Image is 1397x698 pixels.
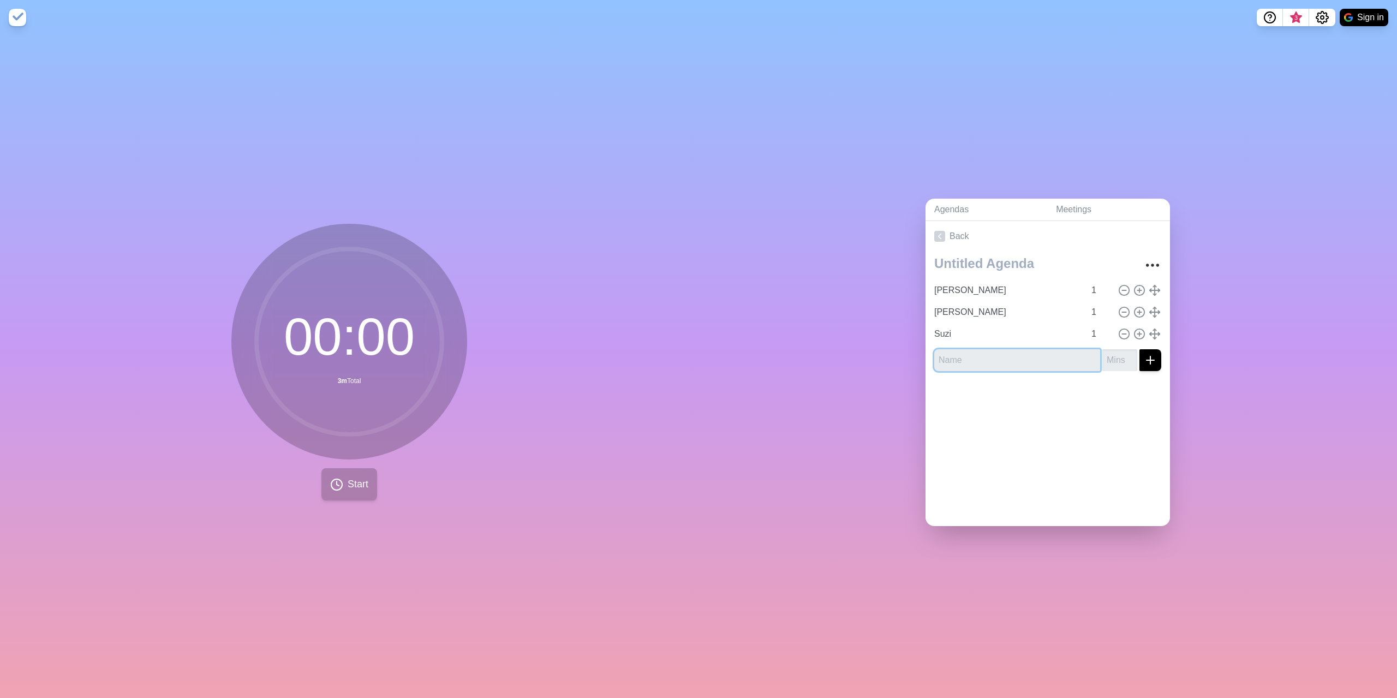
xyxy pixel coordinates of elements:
[930,279,1085,301] input: Name
[1087,301,1113,323] input: Mins
[1257,9,1283,26] button: Help
[348,477,368,492] span: Start
[1087,323,1113,345] input: Mins
[9,9,26,26] img: timeblocks logo
[1142,254,1163,276] button: More
[926,221,1170,252] a: Back
[934,349,1100,371] input: Name
[1047,199,1170,221] a: Meetings
[1340,9,1388,26] button: Sign in
[1292,14,1300,22] span: 3
[930,301,1085,323] input: Name
[1087,279,1113,301] input: Mins
[930,323,1085,345] input: Name
[321,468,377,500] button: Start
[1309,9,1335,26] button: Settings
[1344,13,1353,22] img: google logo
[1283,9,1309,26] button: What’s new
[1102,349,1137,371] input: Mins
[926,199,1047,221] a: Agendas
